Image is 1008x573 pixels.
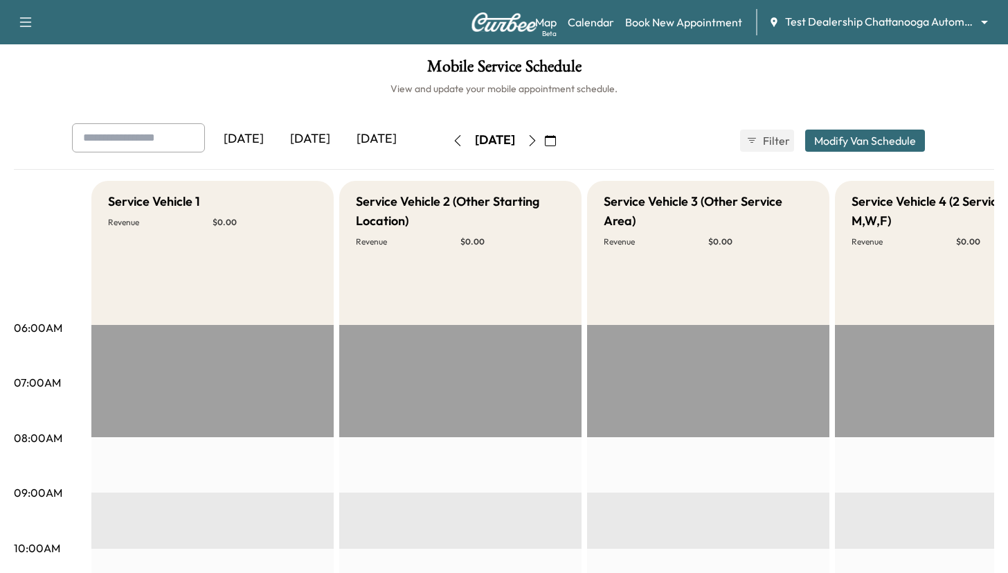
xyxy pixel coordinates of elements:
p: Revenue [604,236,708,247]
p: 10:00AM [14,540,60,556]
p: Revenue [108,217,213,228]
button: Filter [740,130,794,152]
p: $ 0.00 [460,236,565,247]
span: Filter [763,132,788,149]
div: [DATE] [210,123,277,155]
p: $ 0.00 [708,236,813,247]
p: 07:00AM [14,374,61,391]
span: Test Dealership Chattanooga Automotive [785,14,975,30]
div: [DATE] [277,123,343,155]
p: 08:00AM [14,430,62,446]
button: Modify Van Schedule [805,130,925,152]
p: 09:00AM [14,484,62,501]
div: Beta [542,28,557,39]
h5: Service Vehicle 2 (Other Starting Location) [356,192,565,231]
p: Revenue [356,236,460,247]
a: Calendar [568,14,614,30]
img: Curbee Logo [471,12,537,32]
h5: Service Vehicle 3 (Other Service Area) [604,192,813,231]
p: Revenue [852,236,956,247]
a: MapBeta [535,14,557,30]
h1: Mobile Service Schedule [14,58,994,82]
p: 06:00AM [14,319,62,336]
h5: Service Vehicle 1 [108,192,200,211]
a: Book New Appointment [625,14,742,30]
h6: View and update your mobile appointment schedule. [14,82,994,96]
p: $ 0.00 [213,217,317,228]
div: [DATE] [343,123,410,155]
div: [DATE] [475,132,515,149]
